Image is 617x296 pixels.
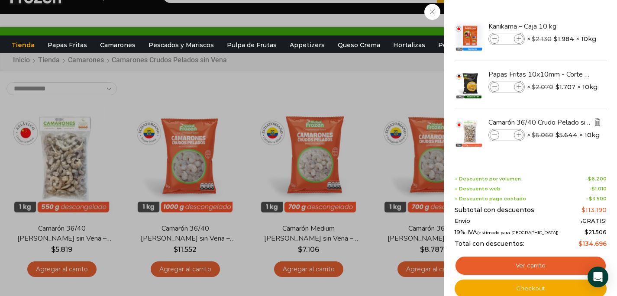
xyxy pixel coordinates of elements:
[581,206,607,214] bdi: 113.190
[588,176,591,182] span: $
[556,131,578,139] bdi: 5.644
[554,35,574,43] bdi: 1.984
[585,228,607,235] span: 21.506
[585,228,588,235] span: $
[588,176,607,182] bdi: 6.200
[488,118,591,127] a: Camarón 36/40 Crudo Pelado sin Vena - Bronze - Caja 10 kg
[587,196,607,202] span: -
[581,206,585,214] span: $
[591,186,607,192] bdi: 1.010
[578,240,607,248] bdi: 134.696
[532,35,552,43] bdi: 2.130
[455,206,534,214] span: Subtotal con descuentos
[591,186,595,192] span: $
[500,130,513,140] input: Product quantity
[532,131,536,139] span: $
[455,256,607,276] a: Ver carrito
[588,267,608,287] div: Open Intercom Messenger
[455,218,470,225] span: Envío
[488,22,591,31] a: Kanikama – Caja 10 kg
[581,218,607,225] span: ¡GRATIS!
[556,83,559,91] span: $
[7,37,39,53] a: Tienda
[589,196,607,202] bdi: 3.500
[389,37,430,53] a: Hortalizas
[532,83,536,91] span: $
[223,37,281,53] a: Pulpa de Frutas
[554,35,558,43] span: $
[589,186,607,192] span: -
[532,131,553,139] bdi: 6.060
[455,176,521,182] span: + Descuento por volumen
[333,37,384,53] a: Queso Crema
[556,83,575,91] bdi: 1.707
[455,240,524,248] span: Total con descuentos:
[144,37,218,53] a: Pescados y Mariscos
[455,196,526,202] span: + Descuento pago contado
[527,81,598,93] span: × × 10kg
[455,186,501,192] span: + Descuento web
[455,229,559,236] span: 19% IVA
[500,82,513,92] input: Product quantity
[593,117,602,128] a: Eliminar Camarón 36/40 Crudo Pelado sin Vena - Bronze - Caja 10 kg del carrito
[488,70,591,79] a: Papas Fritas 10x10mm - Corte Bastón - Caja 10 kg
[556,131,559,139] span: $
[434,37,462,53] a: Pollos
[43,37,91,53] a: Papas Fritas
[532,83,553,91] bdi: 2.070
[527,129,600,141] span: × × 10kg
[500,34,513,44] input: Product quantity
[532,35,536,43] span: $
[477,230,559,235] small: (estimado para [GEOGRAPHIC_DATA])
[285,37,329,53] a: Appetizers
[589,196,592,202] span: $
[96,37,140,53] a: Camarones
[594,118,601,126] img: Eliminar Camarón 36/40 Crudo Pelado sin Vena - Bronze - Caja 10 kg del carrito
[527,33,596,45] span: × × 10kg
[586,176,607,182] span: -
[578,240,582,248] span: $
